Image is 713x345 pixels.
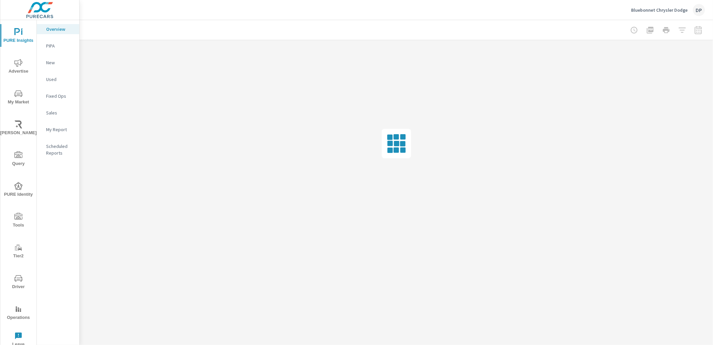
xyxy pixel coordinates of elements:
[46,76,74,83] p: Used
[46,143,74,156] p: Scheduled Reports
[2,120,34,137] span: [PERSON_NAME]
[46,126,74,133] p: My Report
[37,74,79,84] div: Used
[2,28,34,45] span: PURE Insights
[37,108,79,118] div: Sales
[37,24,79,34] div: Overview
[37,91,79,101] div: Fixed Ops
[693,4,705,16] div: DP
[37,58,79,68] div: New
[46,26,74,32] p: Overview
[46,59,74,66] p: New
[2,151,34,168] span: Query
[37,124,79,135] div: My Report
[2,90,34,106] span: My Market
[2,305,34,322] span: Operations
[631,7,688,13] p: Bluebonnet Chrysler Dodge
[2,244,34,260] span: Tier2
[2,274,34,291] span: Driver
[46,109,74,116] p: Sales
[37,41,79,51] div: PIPA
[2,213,34,229] span: Tools
[46,93,74,99] p: Fixed Ops
[2,182,34,198] span: PURE Identity
[46,42,74,49] p: PIPA
[37,141,79,158] div: Scheduled Reports
[2,59,34,75] span: Advertise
